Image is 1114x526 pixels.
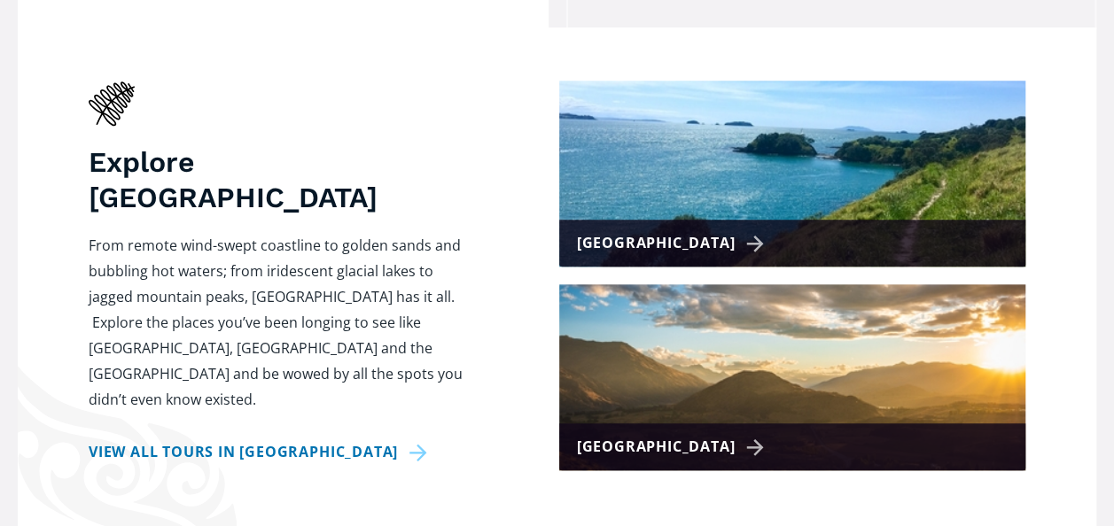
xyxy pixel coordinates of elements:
[89,439,433,465] a: View all tours in [GEOGRAPHIC_DATA]
[89,233,471,413] p: From remote wind-swept coastline to golden sands and bubbling hot waters; from iridescent glacial...
[577,230,771,256] div: [GEOGRAPHIC_DATA]
[559,81,1025,267] a: [GEOGRAPHIC_DATA]
[89,144,471,215] h3: Explore [GEOGRAPHIC_DATA]
[577,434,771,460] div: [GEOGRAPHIC_DATA]
[559,284,1025,470] a: [GEOGRAPHIC_DATA]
